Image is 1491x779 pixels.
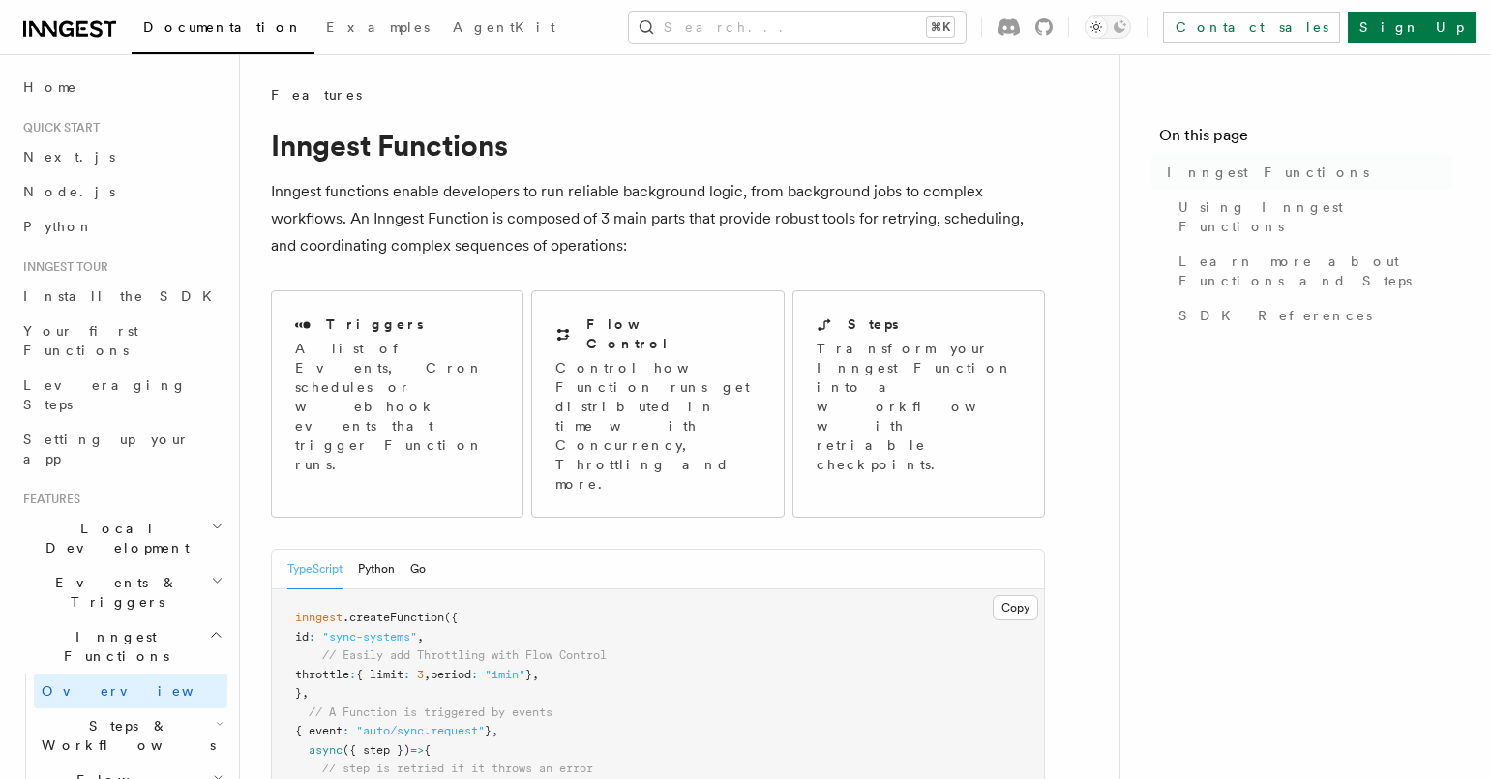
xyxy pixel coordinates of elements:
span: , [532,668,539,681]
span: : [403,668,410,681]
span: => [410,743,424,757]
h2: Steps [848,315,899,334]
a: Leveraging Steps [15,368,227,422]
a: TriggersA list of Events, Cron schedules or webhook events that trigger Function runs. [271,290,523,518]
button: Search...⌘K [629,12,966,43]
span: AgentKit [453,19,555,35]
span: { limit [356,668,403,681]
span: Inngest Functions [15,627,209,666]
a: SDK References [1171,298,1452,333]
span: Examples [326,19,430,35]
a: Inngest Functions [1159,155,1452,190]
a: Documentation [132,6,314,54]
a: AgentKit [441,6,567,52]
span: , [417,630,424,644]
span: Learn more about Functions and Steps [1178,252,1452,290]
span: Install the SDK [23,288,224,304]
span: } [485,724,492,737]
a: Home [15,70,227,105]
span: 3 [417,668,424,681]
span: .createFunction [343,611,444,624]
h2: Triggers [326,315,424,334]
span: ({ step }) [343,743,410,757]
span: throttle [295,668,349,681]
span: , [424,668,431,681]
button: TypeScript [287,550,343,589]
span: "sync-systems" [322,630,417,644]
button: Python [358,550,395,589]
span: // step is retried if it throws an error [322,762,593,775]
span: Using Inngest Functions [1178,197,1452,236]
a: Contact sales [1163,12,1340,43]
span: Steps & Workflows [34,716,216,755]
span: Home [23,77,77,97]
a: StepsTransform your Inngest Function into a workflow with retriable checkpoints. [792,290,1045,518]
span: Leveraging Steps [23,377,187,412]
span: : [471,668,478,681]
span: } [525,668,532,681]
a: Examples [314,6,441,52]
a: Setting up your app [15,422,227,476]
span: SDK References [1178,306,1372,325]
span: Events & Triggers [15,573,211,612]
a: Overview [34,674,227,708]
span: // A Function is triggered by events [309,705,552,719]
button: Local Development [15,511,227,565]
span: , [302,686,309,700]
span: Node.js [23,184,115,199]
span: , [492,724,498,737]
span: ({ [444,611,458,624]
p: Transform your Inngest Function into a workflow with retriable checkpoints. [817,339,1024,474]
span: { [424,743,431,757]
span: Features [15,492,80,507]
span: Setting up your app [23,432,190,466]
span: // Easily add Throttling with Flow Control [322,648,607,662]
h4: On this page [1159,124,1452,155]
span: Overview [42,683,241,699]
p: A list of Events, Cron schedules or webhook events that trigger Function runs. [295,339,499,474]
span: "auto/sync.request" [356,724,485,737]
span: async [309,743,343,757]
button: Inngest Functions [15,619,227,674]
span: : [309,630,315,644]
button: Toggle dark mode [1085,15,1131,39]
span: { event [295,724,343,737]
span: } [295,686,302,700]
span: Inngest tour [15,259,108,275]
span: Features [271,85,362,105]
a: Install the SDK [15,279,227,314]
a: Sign Up [1348,12,1476,43]
a: Node.js [15,174,227,209]
p: Inngest functions enable developers to run reliable background logic, from background jobs to com... [271,178,1045,259]
span: Next.js [23,149,115,165]
span: id [295,630,309,644]
button: Steps & Workflows [34,708,227,763]
kbd: ⌘K [927,17,954,37]
span: Python [23,219,94,234]
span: Documentation [143,19,303,35]
span: period [431,668,471,681]
h2: Flow Control [586,315,760,353]
a: Your first Functions [15,314,227,368]
span: Your first Functions [23,323,138,358]
a: Flow ControlControl how Function runs get distributed in time with Concurrency, Throttling and more. [531,290,784,518]
span: Local Development [15,519,211,557]
a: Python [15,209,227,244]
span: inngest [295,611,343,624]
span: : [349,668,356,681]
p: Control how Function runs get distributed in time with Concurrency, Throttling and more. [555,358,760,494]
a: Using Inngest Functions [1171,190,1452,244]
button: Events & Triggers [15,565,227,619]
span: Quick start [15,120,100,135]
button: Go [410,550,426,589]
a: Learn more about Functions and Steps [1171,244,1452,298]
span: "1min" [485,668,525,681]
h1: Inngest Functions [271,128,1045,163]
span: : [343,724,349,737]
button: Copy [993,595,1038,620]
a: Next.js [15,139,227,174]
span: Inngest Functions [1167,163,1369,182]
